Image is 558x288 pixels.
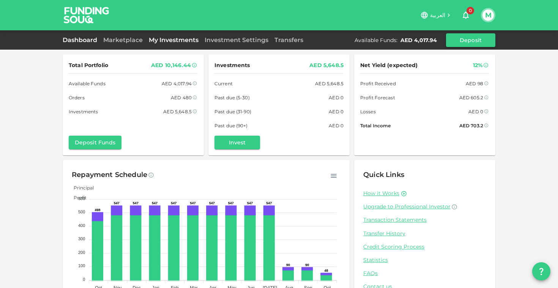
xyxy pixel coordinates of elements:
[315,80,344,88] div: AED 5,648.5
[214,61,250,70] span: Investments
[309,61,344,70] div: AED 5,648.5
[363,216,486,224] a: Transaction Statements
[68,195,87,200] span: Profit
[83,277,85,282] tspan: 0
[214,136,260,149] button: Invest
[69,94,85,102] span: Orders
[446,33,495,47] button: Deposit
[363,203,486,210] a: Upgrade to Professional Investor
[63,36,100,44] a: Dashboard
[202,36,271,44] a: Investment Settings
[360,80,396,88] span: Profit Received
[363,171,404,179] span: Quick Links
[214,108,251,116] span: Past due (31-90)
[360,94,395,102] span: Profit Forecast
[146,36,202,44] a: My Investments
[151,61,191,70] div: AED 10,146.44
[214,94,250,102] span: Past due (5-30)
[466,80,483,88] div: AED 98
[78,196,85,201] tspan: 600
[171,94,192,102] div: AED 480
[458,8,473,23] button: 0
[459,94,483,102] div: AED 605.2
[363,230,486,237] a: Transfer History
[78,223,85,228] tspan: 400
[69,80,106,88] span: Available Funds
[78,236,85,241] tspan: 300
[72,169,147,181] div: Repayment Schedule
[363,190,399,197] a: How it Works
[78,250,85,255] tspan: 200
[329,122,344,130] div: AED 0
[329,108,344,116] div: AED 0
[214,80,233,88] span: Current
[69,108,98,116] span: Investments
[162,80,192,88] div: AED 4,017.94
[78,210,85,214] tspan: 500
[473,61,482,70] div: 12%
[214,122,248,130] span: Past due (90+)
[363,203,451,210] span: Upgrade to Professional Investor
[400,36,437,44] div: AED 4,017.94
[363,243,486,250] a: Credit Scoring Process
[271,36,306,44] a: Transfers
[482,9,494,21] button: M
[360,108,376,116] span: Losses
[355,36,397,44] div: Available Funds :
[329,94,344,102] div: AED 0
[100,36,146,44] a: Marketplace
[78,263,85,268] tspan: 100
[69,136,121,149] button: Deposit Funds
[163,108,192,116] div: AED 5,648.5
[430,12,445,19] span: العربية
[459,122,483,130] div: AED 703.2
[468,108,483,116] div: AED 0
[532,262,550,280] button: question
[363,270,486,277] a: FAQs
[467,7,474,14] span: 0
[68,185,94,191] span: Principal
[363,257,486,264] a: Statistics
[360,122,391,130] span: Total Income
[69,61,108,70] span: Total Portfolio
[360,61,418,70] span: Net Yield (expected)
